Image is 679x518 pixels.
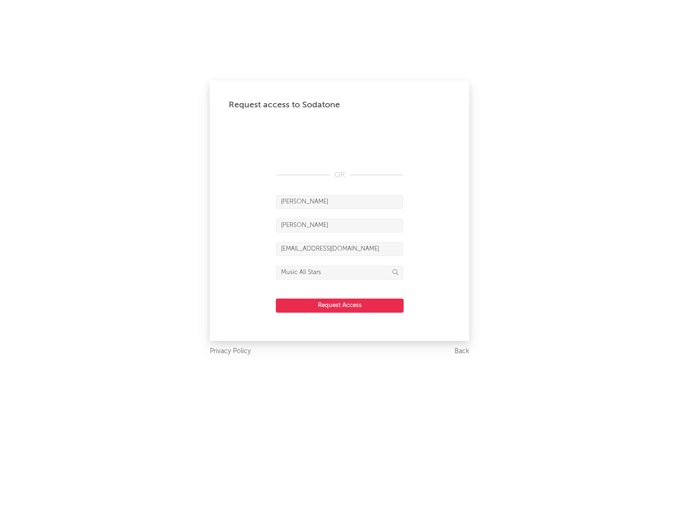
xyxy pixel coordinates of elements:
input: Division [276,266,403,280]
a: Privacy Policy [210,346,251,357]
input: First Name [276,195,403,209]
div: Request access to Sodatone [229,99,450,111]
a: Back [455,346,469,357]
div: OR [276,170,403,181]
input: Email [276,242,403,256]
input: Last Name [276,219,403,233]
button: Request Access [276,299,404,313]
